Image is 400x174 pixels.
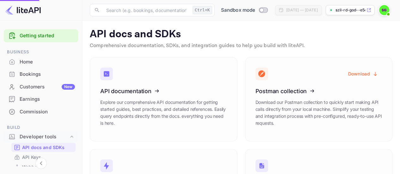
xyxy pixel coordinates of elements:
div: API Keys [11,153,76,162]
p: API Keys [22,154,41,160]
p: API docs and SDKs [90,28,392,41]
img: Szilárd Godó [379,5,389,15]
p: Download our Postman collection to quickly start making API calls directly from your local machin... [255,99,382,127]
a: API documentationExplore our comprehensive API documentation for getting started guides, best pra... [90,57,237,141]
a: Getting started [20,32,75,39]
div: Developer tools [4,131,78,142]
div: Bookings [20,71,75,78]
div: Earnings [4,93,78,105]
button: Download [344,68,382,80]
div: Switch to Production mode [218,7,270,14]
span: Build [4,124,78,131]
a: CustomersNew [4,81,78,93]
div: Bookings [4,68,78,81]
p: szil-rd-god--e5dw9.nui... [335,7,365,13]
input: Search (e.g. bookings, documentation) [102,4,190,16]
a: Commission [4,106,78,117]
div: Customers [20,83,75,91]
p: Webhooks [22,164,44,170]
a: API Keys [14,154,73,160]
a: Webhooks [14,164,73,170]
a: Earnings [4,93,78,105]
h3: Postman collection [255,88,382,94]
span: Sandbox mode [221,7,255,14]
span: Business [4,49,78,56]
p: Explore our comprehensive API documentation for getting started guides, best practices, and detai... [100,99,227,127]
a: Home [4,56,78,68]
p: API docs and SDKs [22,144,65,151]
div: Earnings [20,96,75,103]
div: Developer tools [20,133,69,141]
div: [DATE] — [DATE] [286,7,318,13]
a: Bookings [4,68,78,80]
div: Home [20,58,75,66]
p: Comprehensive documentation, SDKs, and integration guides to help you build with liteAPI. [90,42,392,50]
div: Getting started [4,29,78,42]
a: API docs and SDKs [14,144,73,151]
div: Commission [20,108,75,116]
h3: API documentation [100,88,227,94]
div: API docs and SDKs [11,143,76,152]
img: LiteAPI logo [5,5,41,15]
div: New [62,84,75,90]
button: Collapse navigation [35,158,47,169]
div: Ctrl+K [193,6,212,14]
